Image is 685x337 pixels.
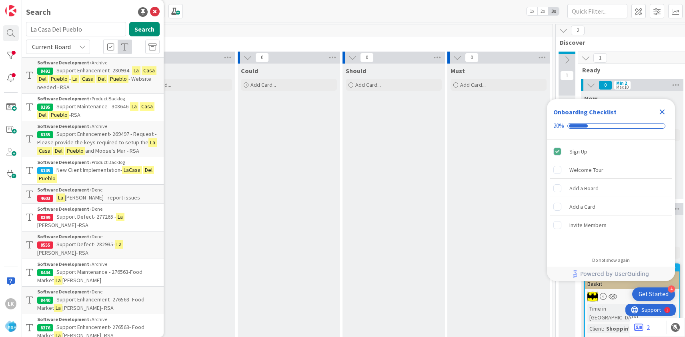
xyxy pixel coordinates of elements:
[56,103,130,110] span: Support Maintenance - 308646-
[5,298,16,309] div: Lk
[37,233,160,240] div: Done
[22,157,164,184] a: Software Development ›Product Backlog8145New Client Implementation-LaCasaDelPueblo
[569,165,603,175] div: Welcome Tour
[569,202,595,211] div: Add a Card
[132,66,140,75] mark: La
[54,304,62,312] mark: La
[37,131,53,138] div: 8185
[37,289,92,295] b: Software Development ›
[37,214,53,221] div: 8399
[37,268,142,284] span: Support Maintenance - 276563-Food Market
[550,216,672,234] div: Invite Members is incomplete.
[465,53,479,62] span: 0
[37,241,53,249] div: 8555
[148,138,157,147] mark: La
[587,324,603,333] div: Client
[37,130,156,146] span: Support Enhancement- 269497 - Request - Please provide the keys required to setup the
[62,304,114,311] span: [PERSON_NAME]- RSA
[460,81,486,88] span: Add Card...
[65,194,140,201] span: [PERSON_NAME] - report issues
[547,99,675,281] div: Checklist Container
[129,22,160,36] button: Search
[140,102,154,111] mark: Casa
[108,75,128,83] mark: Pueblo
[632,287,675,301] div: Open Get Started checklist, remaining modules: 4
[22,286,164,314] a: Software Development ›Done8440Support Enhancement- 276563- Food MarketLa[PERSON_NAME]- RSA
[250,81,276,88] span: Add Card...
[550,179,672,197] div: Add a Board is incomplete.
[553,107,617,117] div: Onboarding Checklist
[122,166,142,174] mark: LaCasa
[37,316,160,323] div: Archive
[80,75,95,83] mark: Casa
[142,66,156,75] mark: Casa
[560,38,679,46] span: Discover
[582,66,676,74] span: Ready
[37,249,88,256] span: [PERSON_NAME]- RSA
[22,94,164,121] a: Software Development ›Product Backlog9195Support Maintenance - 308646-LaCasaDelPueblo-RSA
[37,186,160,193] div: Done
[616,81,627,85] div: Min 2
[37,261,92,267] b: Software Development ›
[668,285,675,293] div: 4
[49,111,69,119] mark: Pueblo
[639,290,669,298] div: Get Started
[85,147,139,154] span: and Moose's Mar - RSA
[537,7,548,15] span: 2x
[560,71,574,80] span: 1
[26,6,51,18] div: Search
[56,213,116,220] span: Support Defect- 277265 -
[255,53,269,62] span: 0
[62,277,101,284] span: [PERSON_NAME]
[54,276,62,285] mark: La
[37,174,57,183] mark: Pueblo
[37,68,53,75] div: 8491
[32,43,71,51] span: Current Board
[37,297,53,304] div: 8440
[56,67,132,74] span: Support Enhancement- 280934 -
[37,95,160,102] div: Product Backlog
[587,291,598,302] img: AC
[603,324,604,333] span: :
[5,321,16,332] img: avatar
[37,261,160,268] div: Archive
[37,159,92,165] b: Software Development ›
[37,205,160,213] div: Done
[41,3,43,10] div: 1
[65,147,85,155] mark: Pueblo
[587,304,651,322] div: Time in [GEOGRAPHIC_DATA]
[527,7,537,15] span: 1x
[37,123,92,129] b: Software Development ›
[569,147,587,156] div: Sign Up
[37,111,48,119] mark: Del
[71,75,79,83] mark: La
[593,53,607,63] span: 1
[355,81,381,88] span: Add Card...
[22,57,164,94] a: Software Development ›Archive8491Support Enhancement- 280934 -LaCasaDelPueblo-LaCasaDelPueblo- We...
[37,96,92,102] b: Software Development ›
[69,75,71,82] span: -
[584,94,597,102] span: Now
[360,53,374,62] span: 0
[550,143,672,160] div: Sign Up is complete.
[634,323,650,332] a: 2
[22,231,164,259] a: Software Development ›Done8555Support Defect- 282935-La[PERSON_NAME]- RSA
[56,166,122,173] span: New Client Implementation-
[616,85,629,89] div: Max 10
[571,26,585,35] span: 2
[592,257,630,263] div: Do not show again
[53,147,64,155] mark: Del
[22,184,164,204] a: Software Development ›Done4603La[PERSON_NAME] - report issues
[37,59,160,66] div: Archive
[37,316,92,322] b: Software Development ›
[656,106,669,118] div: Close Checklist
[580,269,649,279] span: Powered by UserGuiding
[553,122,669,130] div: Checklist progress: 20%
[37,159,160,166] div: Product Backlog
[451,67,465,75] span: Must
[37,167,53,174] div: 8145
[37,104,53,111] div: 9195
[37,269,53,276] div: 8444
[22,204,164,231] a: Software Development ›Done8399Support Defect- 277265 -La[PERSON_NAME] -RSA
[37,75,48,83] mark: Del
